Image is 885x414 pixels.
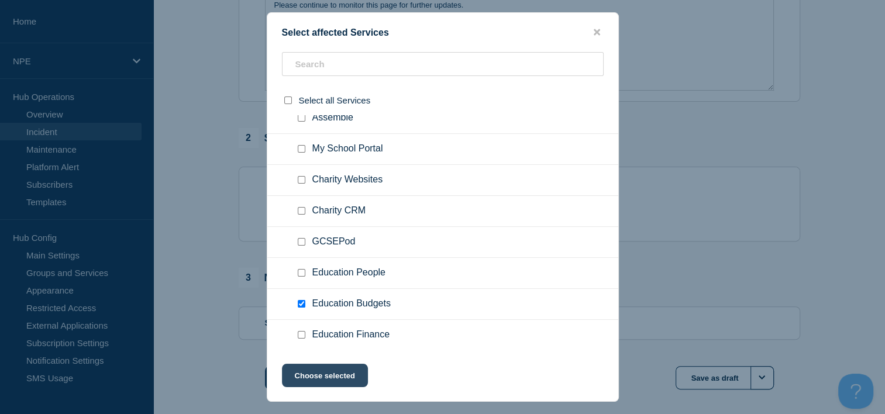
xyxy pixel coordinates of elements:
[267,27,618,38] div: Select affected Services
[590,27,604,38] button: close button
[282,364,368,387] button: Choose selected
[298,176,305,184] input: Charity Websites checkbox
[298,331,305,339] input: Education Finance checkbox
[312,205,366,217] span: Charity CRM
[298,300,305,308] input: Education Budgets checkbox
[312,298,391,310] span: Education Budgets
[298,114,305,122] input: Assemble checkbox
[312,267,385,279] span: Education People
[298,145,305,153] input: My School Portal checkbox
[298,207,305,215] input: Charity CRM checkbox
[284,96,292,104] input: select all checkbox
[299,95,371,105] span: Select all Services
[312,112,353,124] span: Assemble
[282,52,604,76] input: Search
[312,143,383,155] span: My School Portal
[312,174,383,186] span: Charity Websites
[298,269,305,277] input: Education People checkbox
[312,236,356,248] span: GCSEPod
[312,329,390,341] span: Education Finance
[298,238,305,246] input: GCSEPod checkbox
